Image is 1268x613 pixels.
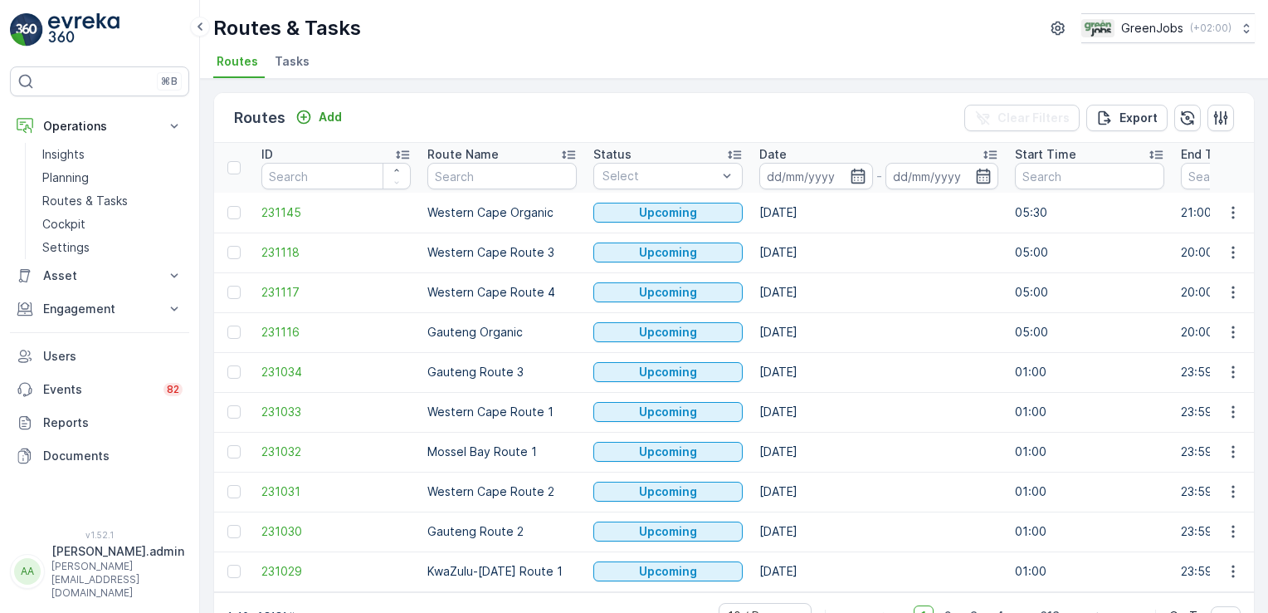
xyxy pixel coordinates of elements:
[217,53,258,70] span: Routes
[261,364,411,380] a: 231034
[639,563,697,580] p: Upcoming
[427,444,577,460] p: Mossel Bay Route 1
[227,206,241,219] div: Toggle Row Selected
[593,243,743,262] button: Upcoming
[261,444,411,460] a: 231032
[261,523,411,540] a: 231030
[227,445,241,459] div: Toggle Row Selected
[639,284,697,301] p: Upcoming
[751,472,1007,512] td: [DATE]
[10,406,189,439] a: Reports
[43,118,156,135] p: Operations
[751,312,1007,352] td: [DATE]
[759,163,873,189] input: dd/mm/yyyy
[261,324,411,341] a: 231116
[427,404,577,420] p: Western Cape Route 1
[593,203,743,223] button: Upcoming
[36,236,189,259] a: Settings
[261,404,411,420] a: 231033
[261,284,411,301] a: 231117
[167,383,179,396] p: 82
[759,146,787,163] p: Date
[1015,563,1164,580] p: 01:00
[427,523,577,540] p: Gauteng Route 2
[427,204,577,221] p: Western Cape Organic
[593,322,743,342] button: Upcoming
[593,146,632,163] p: Status
[1015,284,1164,301] p: 05:00
[427,284,577,301] p: Western Cape Route 4
[751,512,1007,552] td: [DATE]
[227,525,241,538] div: Toggle Row Selected
[1081,19,1114,37] img: Green_Jobs_Logo.png
[593,522,743,542] button: Upcoming
[10,340,189,373] a: Users
[261,563,411,580] span: 231029
[42,169,89,186] p: Planning
[639,404,697,420] p: Upcoming
[42,193,128,209] p: Routes & Tasks
[876,166,882,186] p: -
[1015,483,1164,500] p: 01:00
[593,362,743,382] button: Upcoming
[751,352,1007,392] td: [DATE]
[751,193,1007,233] td: [DATE]
[261,146,273,163] p: ID
[227,246,241,259] div: Toggle Row Selected
[234,106,285,130] p: Routes
[885,163,999,189] input: dd/mm/yyyy
[10,110,189,143] button: Operations
[10,373,189,406] a: Events82
[10,292,189,326] button: Engagement
[639,444,697,460] p: Upcoming
[42,146,85,163] p: Insights
[964,105,1080,131] button: Clear Filters
[43,448,183,464] p: Documents
[43,381,154,398] p: Events
[261,244,411,261] a: 231118
[751,272,1007,312] td: [DATE]
[43,301,156,317] p: Engagement
[427,324,577,341] p: Gauteng Organic
[1121,20,1183,37] p: GreenJobs
[427,146,499,163] p: Route Name
[1015,204,1164,221] p: 05:30
[42,216,85,233] p: Cockpit
[593,282,743,302] button: Upcoming
[593,562,743,581] button: Upcoming
[639,204,697,221] p: Upcoming
[261,204,411,221] a: 231145
[161,75,178,88] p: ⌘B
[427,483,577,500] p: Western Cape Route 2
[639,483,697,500] p: Upcoming
[1015,364,1164,380] p: 01:00
[36,189,189,213] a: Routes & Tasks
[1015,163,1164,189] input: Search
[751,233,1007,272] td: [DATE]
[602,168,717,184] p: Select
[427,244,577,261] p: Western Cape Route 3
[275,53,310,70] span: Tasks
[227,326,241,339] div: Toggle Row Selected
[10,439,189,473] a: Documents
[10,259,189,292] button: Asset
[1181,146,1235,163] p: End Time
[36,213,189,236] a: Cockpit
[751,432,1007,472] td: [DATE]
[289,107,349,127] button: Add
[36,143,189,166] a: Insights
[227,286,241,299] div: Toggle Row Selected
[51,543,184,560] p: [PERSON_NAME].admin
[1015,444,1164,460] p: 01:00
[261,483,411,500] a: 231031
[639,324,697,341] p: Upcoming
[42,239,90,256] p: Settings
[36,166,189,189] a: Planning
[213,15,361,42] p: Routes & Tasks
